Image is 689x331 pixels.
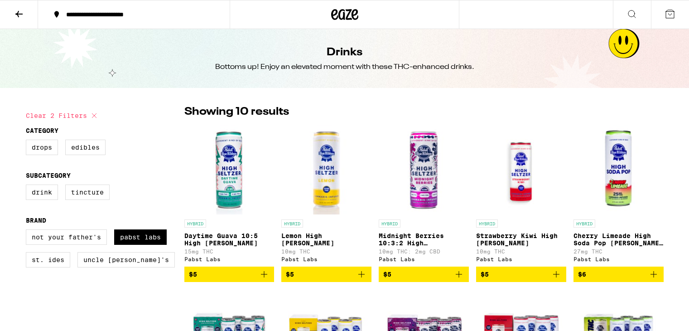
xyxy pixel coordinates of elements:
a: Open page for Strawberry Kiwi High Seltzer from Pabst Labs [476,124,566,267]
span: $6 [578,271,586,278]
legend: Brand [26,217,46,224]
img: Pabst Labs - Cherry Limeade High Soda Pop Seltzer - 25mg [573,124,664,215]
a: Open page for Cherry Limeade High Soda Pop Seltzer - 25mg from Pabst Labs [573,124,664,267]
p: HYBRID [573,219,595,228]
img: Pabst Labs - Midnight Berries 10:3:2 High Seltzer [379,124,469,215]
p: 27mg THC [573,248,664,254]
p: 10mg THC [281,248,371,254]
p: 10mg THC: 2mg CBD [379,248,469,254]
button: Add to bag [379,267,469,282]
p: Showing 10 results [184,104,289,120]
div: Bottoms up! Enjoy an elevated moment with these THC-enhanced drinks. [215,62,474,72]
a: Open page for Lemon High Seltzer from Pabst Labs [281,124,371,267]
span: $5 [481,271,489,278]
p: 10mg THC [476,248,566,254]
button: Add to bag [281,267,371,282]
div: Pabst Labs [476,256,566,262]
img: Pabst Labs - Strawberry Kiwi High Seltzer [476,124,566,215]
p: Cherry Limeade High Soda Pop [PERSON_NAME] - 25mg [573,232,664,247]
p: Lemon High [PERSON_NAME] [281,232,371,247]
label: Pabst Labs [114,229,167,245]
a: Open page for Midnight Berries 10:3:2 High Seltzer from Pabst Labs [379,124,469,267]
div: Pabst Labs [379,256,469,262]
button: Clear 2 filters [26,104,100,127]
div: Pabst Labs [184,256,275,262]
p: 15mg THC [184,248,275,254]
div: Pabst Labs [281,256,371,262]
img: Pabst Labs - Lemon High Seltzer [281,124,371,215]
img: Pabst Labs - Daytime Guava 10:5 High Seltzer [184,124,275,215]
p: HYBRID [281,219,303,228]
p: Daytime Guava 10:5 High [PERSON_NAME] [184,232,275,247]
p: HYBRID [476,219,498,228]
label: Not Your Father's [26,229,107,245]
label: Drink [26,185,58,200]
p: HYBRID [379,219,400,228]
legend: Subcategory [26,172,71,179]
span: $5 [286,271,294,278]
button: Add to bag [184,267,275,282]
div: Pabst Labs [573,256,664,262]
p: Strawberry Kiwi High [PERSON_NAME] [476,232,566,247]
p: Midnight Berries 10:3:2 High [PERSON_NAME] [379,232,469,247]
span: $5 [189,271,197,278]
button: Add to bag [476,267,566,282]
label: Edibles [65,140,106,155]
label: Drops [26,140,58,155]
legend: Category [26,127,58,134]
span: $5 [383,271,391,278]
button: Add to bag [573,267,664,282]
label: St. Ides [26,252,70,268]
label: Tincture [65,185,110,200]
h1: Drinks [327,45,362,60]
label: Uncle [PERSON_NAME]'s [77,252,175,268]
p: HYBRID [184,219,206,228]
a: Open page for Daytime Guava 10:5 High Seltzer from Pabst Labs [184,124,275,267]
